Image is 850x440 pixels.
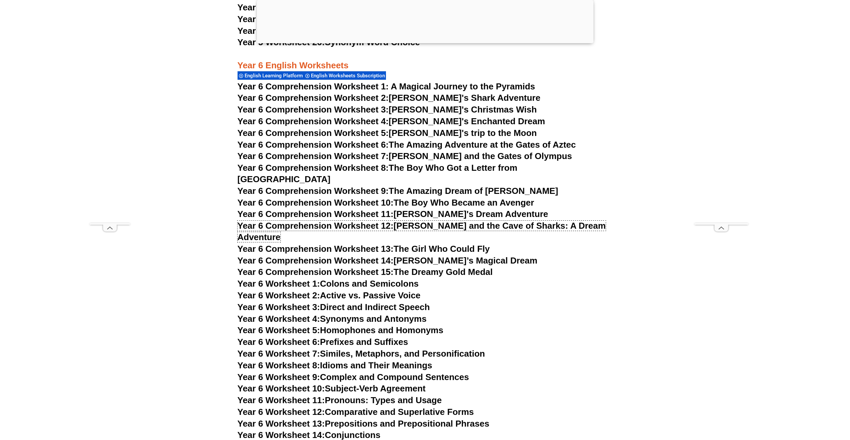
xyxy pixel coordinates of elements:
a: Year 6 Worksheet 12:Comparative and Superlative Forms [238,407,474,417]
span: Year 6 Worksheet 6: [238,337,320,347]
span: English Learning Platform [245,73,305,79]
div: English Learning Platform [238,71,304,80]
span: Year 6 Comprehension Worksheet 11: [238,209,394,219]
a: Year 6 Worksheet 3:Direct and Indirect Speech [238,302,430,312]
span: Year 6 Comprehension Worksheet 9: [238,186,389,196]
a: Year 6 Comprehension Worksheet 12:[PERSON_NAME] and the Cave of Sharks: A Dream Adventure [238,221,606,242]
a: Year 6 Comprehension Worksheet 13:The Girl Who Could Fly [238,244,490,254]
span: Year 6 Worksheet 12: [238,407,325,417]
a: Year 5 Worksheet 23:Editing and Proofreading [238,2,429,12]
a: Year 6 Comprehension Worksheet 5:[PERSON_NAME]'s trip to the Moon [238,128,537,138]
span: Year 6 Comprehension Worksheet 15: [238,267,394,277]
span: Year 5 Worksheet 23: [238,2,325,12]
a: Year 5 Worksheet 26:Synonym Word Choice [238,37,420,47]
a: Year 6 Worksheet 9:Complex and Compound Sentences [238,372,469,382]
span: Year 6 Worksheet 7: [238,349,320,359]
a: Year 6 Comprehension Worksheet 11:[PERSON_NAME]'s Dream Adventure [238,209,548,219]
iframe: Advertisement [90,22,130,223]
a: Year 6 Worksheet 5:Homophones and Homonyms [238,325,444,335]
div: English Worksheets Subscription [304,71,386,80]
span: Year 6 Worksheet 11: [238,395,325,405]
span: Year 6 Comprehension Worksheet 10: [238,198,394,208]
a: Year 6 Worksheet 10:Subject-Verb Agreement [238,383,426,393]
span: Year 6 Comprehension Worksheet 4: [238,116,389,126]
span: English Worksheets Subscription [311,73,387,79]
span: Year 5 Worksheet 26: [238,37,325,47]
a: Year 6 Comprehension Worksheet 14:[PERSON_NAME]’s Magical Dream [238,255,537,266]
span: Year 6 Comprehension Worksheet 14: [238,255,394,266]
span: Year 6 Comprehension Worksheet 8: [238,163,389,173]
span: Year 6 Comprehension Worksheet 5: [238,128,389,138]
span: Year 6 Worksheet 5: [238,325,320,335]
a: Year 6 Worksheet 8:Idioms and Their Meanings [238,360,432,370]
span: Year 6 Worksheet 4: [238,314,320,324]
a: Year 6 Worksheet 14:Conjunctions [238,430,381,440]
span: Year 6 Worksheet 8: [238,360,320,370]
a: Year 6 Worksheet 6:Prefixes and Suffixes [238,337,408,347]
a: Year 5 Worksheet 25:Descriptive Writing [238,26,404,36]
iframe: Advertisement [695,22,748,223]
span: Year 6 Comprehension Worksheet 12: [238,221,394,231]
a: Year 6 Comprehension Worksheet 8:The Boy Who Got a Letter from [GEOGRAPHIC_DATA] [238,163,518,184]
h3: Year 6 English Worksheets [238,49,613,71]
iframe: Chat Widget [738,364,850,440]
span: Year 6 Worksheet 1: [238,279,320,289]
a: Year 6 Worksheet 4:Synonyms and Antonyms [238,314,427,324]
a: Year 6 Comprehension Worksheet 15:The Dreamy Gold Medal [238,267,493,277]
a: Year 6 Worksheet 1:Colons and Semicolons [238,279,419,289]
span: Year 6 Comprehension Worksheet 7: [238,151,389,161]
a: Year 6 Comprehension Worksheet 6:The Amazing Adventure at the Gates of Aztec [238,140,576,150]
span: Year 6 Comprehension Worksheet 2: [238,93,389,103]
span: Year 5 Worksheet 24: [238,14,325,24]
a: Year 6 Comprehension Worksheet 9:The Amazing Dream of [PERSON_NAME] [238,186,558,196]
a: Year 6 Comprehension Worksheet 7:[PERSON_NAME] and the Gates of Olympus [238,151,572,161]
a: Year 6 Comprehension Worksheet 2:[PERSON_NAME]'s Shark Adventure [238,93,540,103]
span: Year 6 Worksheet 3: [238,302,320,312]
a: Year 6 Worksheet 13:Prepositions and Prepositional Phrases [238,419,489,429]
span: Year 6 Worksheet 2: [238,290,320,300]
a: Year 5 Worksheet 24:Dialogue Writing [238,14,394,24]
span: Year 6 Comprehension Worksheet 3: [238,104,389,115]
a: Year 6 Comprehension Worksheet 10:The Boy Who Became an Avenger [238,198,534,208]
a: Year 6 Comprehension Worksheet 3:[PERSON_NAME]'s Christmas Wish [238,104,537,115]
a: Year 6 Worksheet 7:Similes, Metaphors, and Personification [238,349,485,359]
a: Year 6 Comprehension Worksheet 4:[PERSON_NAME]'s Enchanted Dream [238,116,545,126]
span: Year 6 Worksheet 14: [238,430,325,440]
a: Year 6 Worksheet 2:Active vs. Passive Voice [238,290,420,300]
span: Year 6 Worksheet 9: [238,372,320,382]
span: Year 6 Worksheet 10: [238,383,325,393]
a: Year 6 Worksheet 11:Pronouns: Types and Usage [238,395,442,405]
span: Year 6 Comprehension Worksheet 13: [238,244,394,254]
span: Year 5 Worksheet 25: [238,26,325,36]
span: Year 6 Comprehension Worksheet 6: [238,140,389,150]
a: Year 6 Comprehension Worksheet 1: A Magical Journey to the Pyramids [238,81,535,91]
span: Year 6 Worksheet 13: [238,419,325,429]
